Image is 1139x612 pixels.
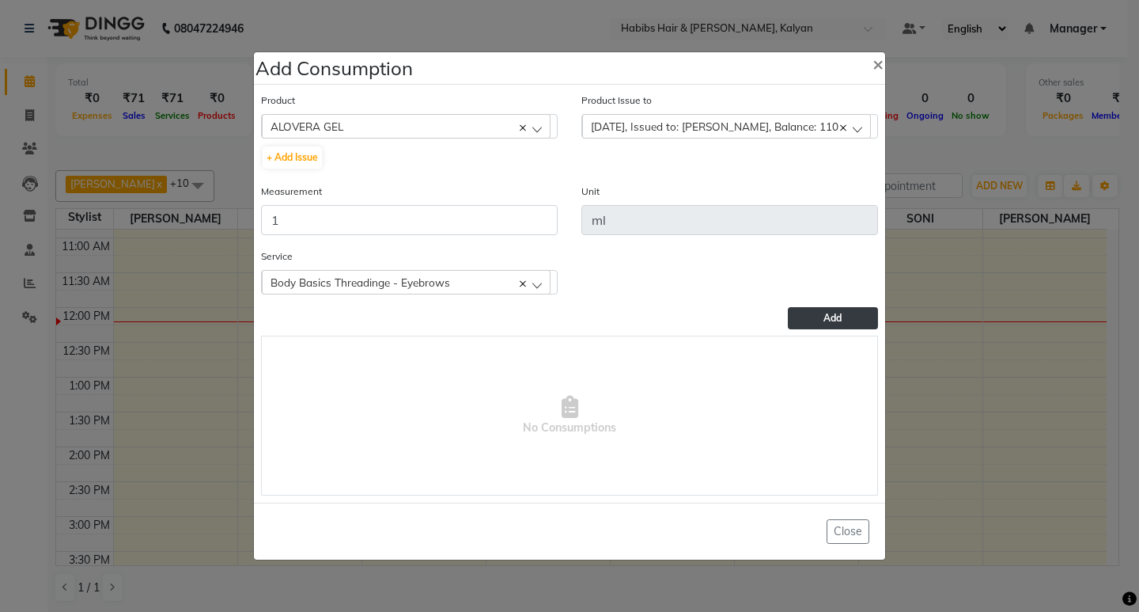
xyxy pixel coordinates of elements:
[261,184,322,199] label: Measurement
[263,146,322,169] button: + Add Issue
[271,120,343,133] span: ALOVERA GEL
[872,51,884,75] span: ×
[788,307,878,329] button: Add
[261,249,293,264] label: Service
[823,312,842,324] span: Add
[262,336,877,495] span: No Consumptions
[591,120,838,133] span: [DATE], Issued to: [PERSON_NAME], Balance: 110
[860,41,896,86] button: Close
[261,93,295,108] label: Product
[581,184,600,199] label: Unit
[271,276,450,289] span: Body Basics Threadinge - Eyebrows
[255,54,413,82] h4: Add Consumption
[581,93,652,108] label: Product Issue to
[827,519,869,544] button: Close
